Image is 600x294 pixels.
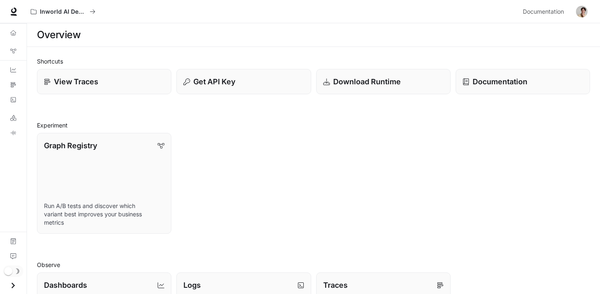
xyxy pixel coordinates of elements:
[4,277,22,294] button: Open drawer
[37,133,171,234] a: Graph RegistryRun A/B tests and discover which variant best improves your business metrics
[523,7,564,17] span: Documentation
[44,202,164,227] p: Run A/B tests and discover which variant best improves your business metrics
[520,3,570,20] a: Documentation
[576,6,588,17] img: User avatar
[40,8,86,15] p: Inworld AI Demos
[44,140,97,151] p: Graph Registry
[456,69,590,94] a: Documentation
[4,266,12,275] span: Dark mode toggle
[37,121,590,130] h2: Experiment
[3,78,23,91] a: Traces
[37,27,80,43] h1: Overview
[54,76,98,87] p: View Traces
[3,235,23,248] a: Documentation
[3,26,23,39] a: Overview
[3,44,23,58] a: Graph Registry
[3,93,23,106] a: Logs
[176,69,311,94] button: Get API Key
[473,76,527,87] p: Documentation
[3,250,23,263] a: Feedback
[3,111,23,125] a: LLM Playground
[3,63,23,76] a: Dashboards
[44,279,87,291] p: Dashboards
[37,260,590,269] h2: Observe
[37,69,171,94] a: View Traces
[333,76,401,87] p: Download Runtime
[323,279,348,291] p: Traces
[3,126,23,140] a: TTS Playground
[193,76,235,87] p: Get API Key
[573,3,590,20] button: User avatar
[183,279,201,291] p: Logs
[37,57,590,66] h2: Shortcuts
[316,69,451,94] a: Download Runtime
[27,3,99,20] button: All workspaces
